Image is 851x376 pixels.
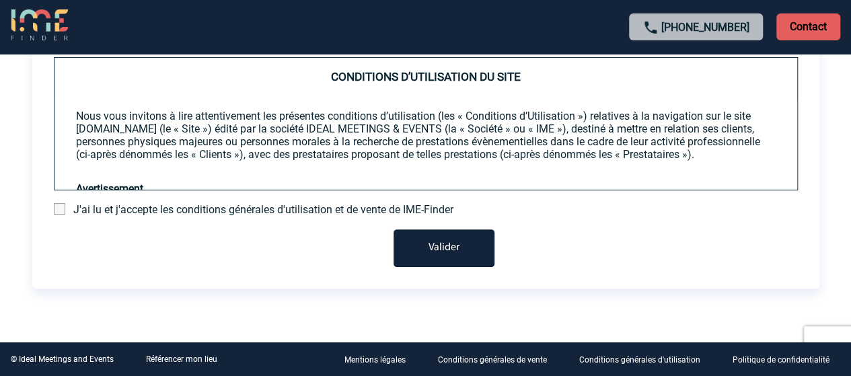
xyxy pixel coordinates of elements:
p: Nous vous invitons à lire attentivement les présentes conditions d’utilisation (les « Conditions ... [76,110,776,161]
p: Contact [776,13,840,40]
img: call-24-px.png [642,20,659,36]
p: Conditions générales d'utilisation [579,355,700,365]
p: Politique de confidentialité [733,355,829,365]
a: Mentions légales [334,352,427,365]
span: CONDITIONS D’UTILISATION DU SITE [331,70,521,83]
button: Valider [394,229,494,267]
span: J'ai lu et j'accepte les conditions générales d'utilisation et de vente de IME-Finder [73,203,453,216]
a: [PHONE_NUMBER] [661,21,749,34]
p: Conditions générales de vente [438,355,547,365]
a: Conditions générales de vente [427,352,568,365]
a: Référencer mon lieu [146,354,217,364]
a: Politique de confidentialité [722,352,851,365]
strong: Avertissement [76,182,143,195]
p: Mentions légales [344,355,406,365]
div: © Ideal Meetings and Events [11,354,114,364]
a: Conditions générales d'utilisation [568,352,722,365]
